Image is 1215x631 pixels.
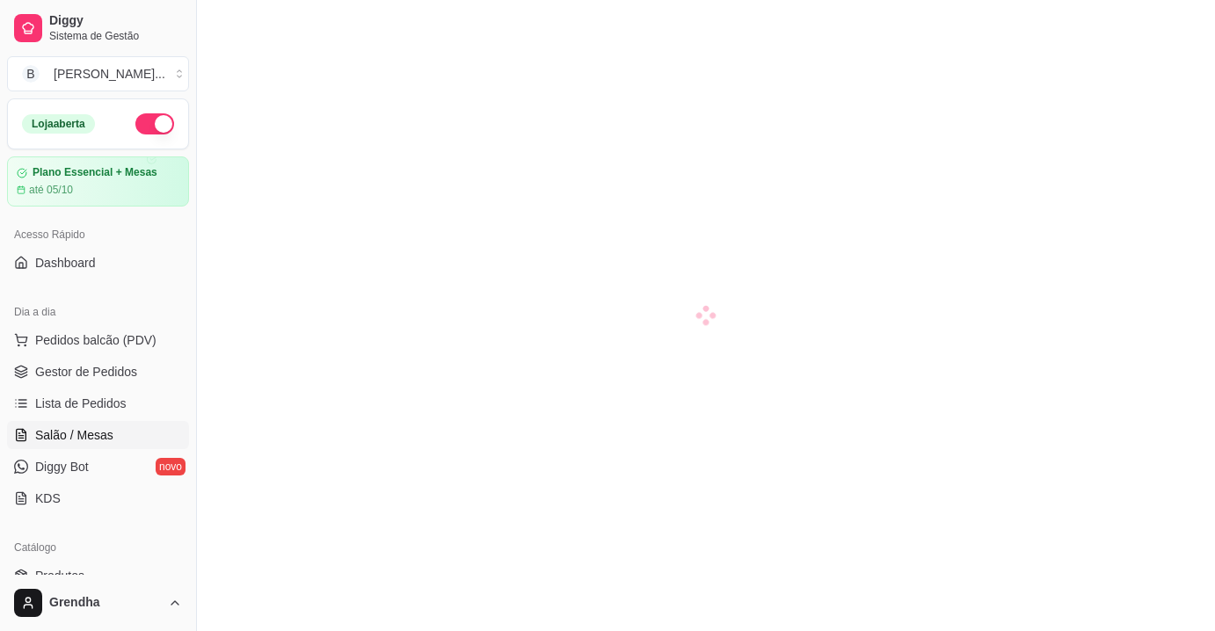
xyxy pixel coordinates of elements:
div: Acesso Rápido [7,221,189,249]
a: Gestor de Pedidos [7,358,189,386]
span: Gestor de Pedidos [35,363,137,381]
a: Dashboard [7,249,189,277]
span: Lista de Pedidos [35,395,127,412]
span: Diggy [49,13,182,29]
span: Produtos [35,567,84,584]
button: Alterar Status [135,113,174,134]
a: DiggySistema de Gestão [7,7,189,49]
span: Dashboard [35,254,96,272]
a: Lista de Pedidos [7,389,189,417]
span: Pedidos balcão (PDV) [35,331,156,349]
a: Plano Essencial + Mesasaté 05/10 [7,156,189,207]
a: Produtos [7,562,189,590]
div: Catálogo [7,533,189,562]
span: Diggy Bot [35,458,89,475]
a: Salão / Mesas [7,421,189,449]
div: [PERSON_NAME] ... [54,65,165,83]
a: KDS [7,484,189,512]
div: Dia a dia [7,298,189,326]
button: Select a team [7,56,189,91]
button: Grendha [7,582,189,624]
span: KDS [35,490,61,507]
span: Grendha [49,595,161,611]
article: Plano Essencial + Mesas [33,166,157,179]
span: Salão / Mesas [35,426,113,444]
span: Sistema de Gestão [49,29,182,43]
span: B [22,65,40,83]
div: Loja aberta [22,114,95,134]
a: Diggy Botnovo [7,453,189,481]
button: Pedidos balcão (PDV) [7,326,189,354]
article: até 05/10 [29,183,73,197]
